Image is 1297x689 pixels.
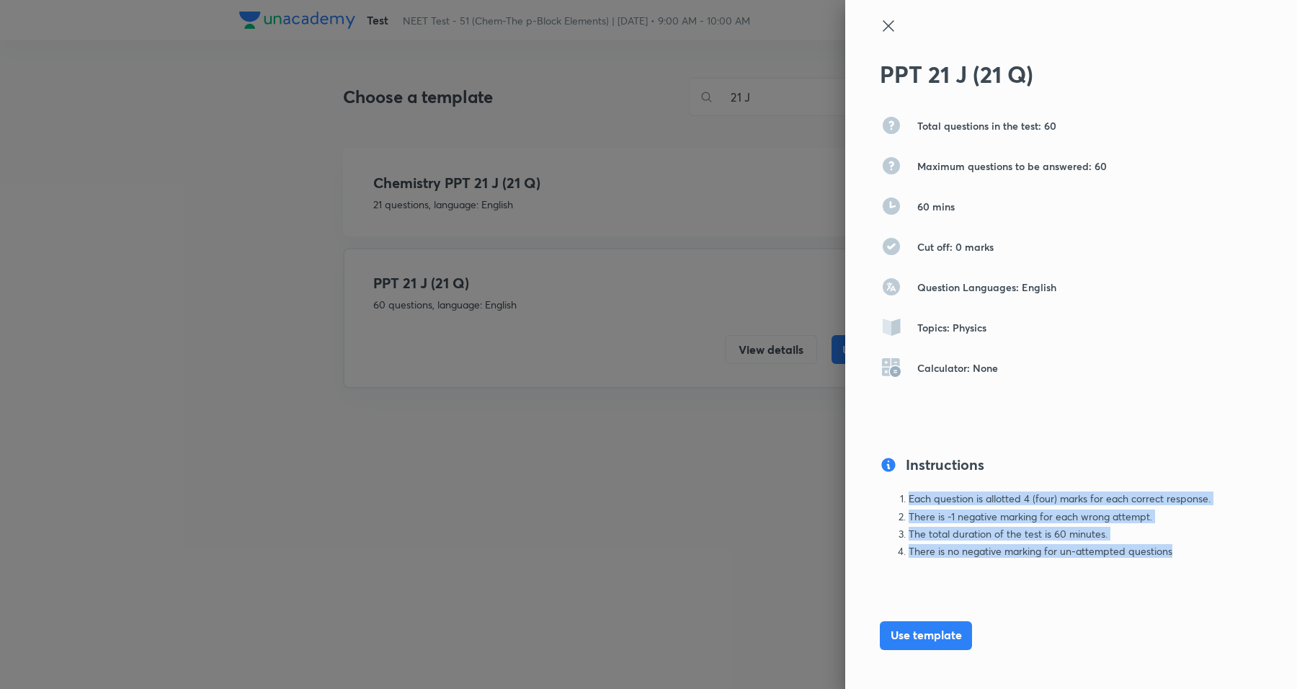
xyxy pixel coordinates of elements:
[909,493,1214,504] li: Each question is allotted 4 (four) marks for each correct response.
[880,316,903,339] img: Topics: Physics
[880,621,972,650] button: Use template
[880,61,1214,88] h2: PPT 21 J (21 Q)
[909,546,1214,557] li: There is no negative marking for un-attempted questions
[880,154,903,177] img: Maximum questions to be answered: 60
[880,195,903,218] img: 60 mins
[880,235,903,258] img: Cut off: 0 marks
[906,454,984,476] h4: Instructions
[917,280,1056,295] p: Question Languages: English
[917,239,994,254] p: Cut off: 0 marks
[917,159,1107,174] p: Maximum questions to be answered: 60
[917,118,1056,133] p: Total questions in the test: 60
[909,511,1214,523] li: There is -1 negative marking for each wrong attempt.
[880,275,903,298] img: Question Languages: English
[880,114,903,137] img: Total questions in the test: 60
[909,528,1214,540] li: The total duration of the test is 60 minutes.
[917,199,955,214] p: 60 mins
[917,360,998,375] p: Calculator: None
[880,356,903,379] img: Calculator: None
[917,320,986,335] p: Topics: Physics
